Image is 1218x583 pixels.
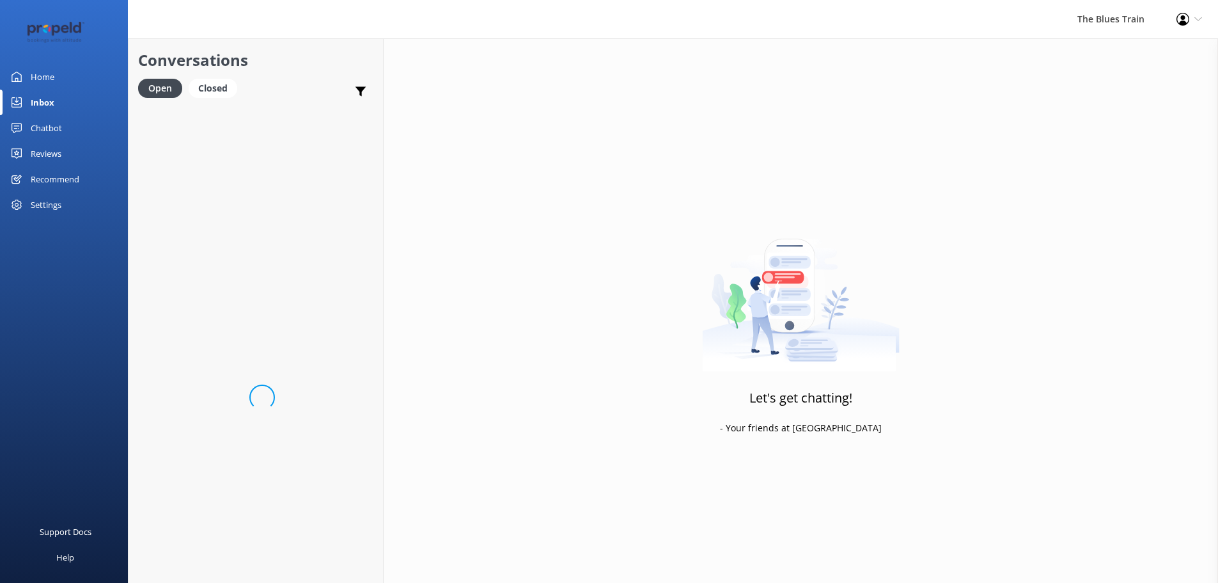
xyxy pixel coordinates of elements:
[31,90,54,115] div: Inbox
[19,22,93,43] img: 12-1677471078.png
[138,48,373,72] h2: Conversations
[749,388,852,408] h3: Let's get chatting!
[189,81,244,95] a: Closed
[138,81,189,95] a: Open
[138,79,182,98] div: Open
[56,545,74,570] div: Help
[189,79,237,98] div: Closed
[720,421,882,435] p: - Your friends at [GEOGRAPHIC_DATA]
[31,115,62,141] div: Chatbot
[702,212,900,372] img: artwork of a man stealing a conversation from at giant smartphone
[31,192,61,218] div: Settings
[40,519,91,545] div: Support Docs
[31,141,61,166] div: Reviews
[31,166,79,192] div: Recommend
[31,64,54,90] div: Home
